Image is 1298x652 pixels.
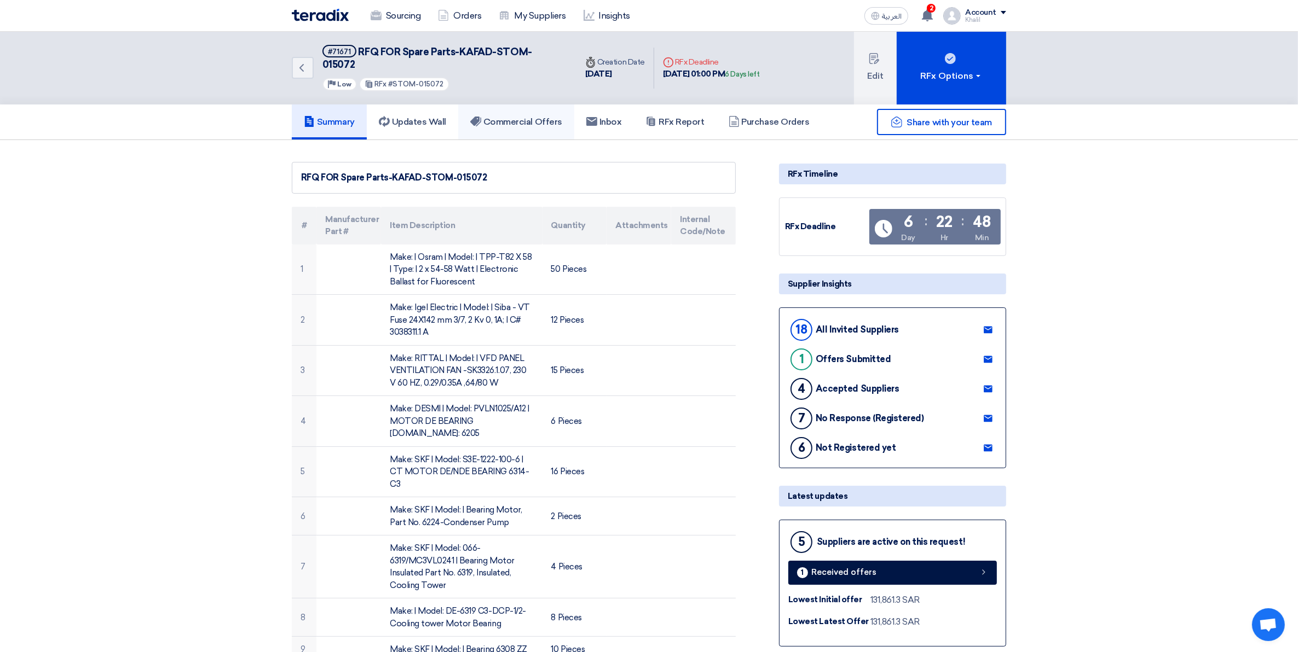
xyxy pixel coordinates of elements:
a: Updates Wall [367,104,458,139]
td: 8 Pieces [543,598,607,637]
div: Creation Date [585,56,645,68]
a: Inbox [574,104,634,139]
div: Khalil [965,17,1006,23]
div: RFx Timeline [779,164,1006,184]
th: Item Description [381,207,542,245]
a: Sourcing [362,4,429,28]
div: RFx Options [921,69,983,83]
div: All Invited Suppliers [816,324,899,335]
td: Make: | Model: DE-6319 C3-DCP-1/2-Cooling tower Motor Bearing [381,598,542,637]
div: 131,861.3 SAR [870,593,920,607]
td: 7 [292,535,316,598]
td: Make: RITTAL | Model: | VFD PANEL VENTILATION FAN -SK3326.1.07, 230 V 60 HZ, 0.29/0.35A ,64/80 W [381,345,542,396]
td: Make: SKF | Model: 066-6319/MC3VL0241 | Bearing Motor Insulated Part No. 6319, Insulated, Cooling... [381,535,542,598]
div: Supplier Insights [779,273,1006,294]
span: Received offers [811,568,876,577]
span: RFQ FOR Spare Parts-KAFAD-STOM-015072 [322,46,532,71]
th: # [292,207,316,245]
div: 48 [973,214,990,230]
td: 50 Pieces [543,245,607,295]
td: 8 [292,598,316,637]
button: Edit [854,32,897,104]
span: 2 [927,4,936,13]
td: 2 [292,295,316,346]
div: 5 [791,531,812,553]
div: 22 [936,214,952,230]
div: : [961,211,964,231]
td: Make: | Osram | Model: | TPP-T82 X 58 | Type: | 2 x 54-58 Watt | Electronic Ballast for Fluorescent [381,245,542,295]
div: RFQ FOR Spare Parts-KAFAD-STOM-015072 [301,171,726,184]
div: Min [975,232,989,243]
a: Purchase Orders [717,104,822,139]
th: Attachments [607,207,671,245]
div: [DATE] 01:00 PM [663,68,760,80]
div: Lowest Latest Offer [788,615,870,628]
td: Make: DESMI | Model: PVLN1025/A12 | MOTOR DE BEARING [DOMAIN_NAME]: 6205 [381,396,542,447]
a: 1 Received offers [788,561,997,585]
th: Quantity [543,207,607,245]
div: Accepted Suppliers [816,383,899,394]
h5: RFx Report [645,117,704,127]
img: profile_test.png [943,7,961,25]
img: Teradix logo [292,9,349,21]
div: 131,861.3 SAR [870,615,920,628]
div: 6 Days left [725,69,760,80]
td: 2 Pieces [543,497,607,535]
div: 18 [791,319,812,341]
div: Open chat [1252,608,1285,641]
a: Insights [575,4,639,28]
h5: Updates Wall [379,117,446,127]
th: Internal Code/Note [671,207,736,245]
span: #STOM-015072 [389,80,444,88]
h5: Inbox [586,117,622,127]
div: Latest updates [779,486,1006,507]
div: Account [965,8,996,18]
div: Offers Submitted [816,354,891,364]
div: [DATE] [585,68,645,80]
div: No Response (Registered) [816,413,924,423]
div: Lowest Initial offer [788,593,870,606]
div: : [925,211,927,231]
button: العربية [864,7,908,25]
td: 16 Pieces [543,446,607,497]
td: 6 [292,497,316,535]
h5: Commercial Offers [470,117,562,127]
td: 6 Pieces [543,396,607,447]
td: 4 Pieces [543,535,607,598]
a: Commercial Offers [458,104,574,139]
div: 6 [791,437,812,459]
td: Make: Igel Electric | Model: | Siba - VT Fuse 24X142 mm 3/7, 2 Kv 0, 1A; I C# 3038311.1 A [381,295,542,346]
td: 12 Pieces [543,295,607,346]
td: 4 [292,396,316,447]
span: RFx [375,80,387,88]
span: Share with your team [907,117,992,127]
h5: RFQ FOR Spare Parts-KAFAD-STOM-015072 [322,45,563,72]
td: 3 [292,345,316,396]
a: My Suppliers [490,4,574,28]
div: 7 [791,408,812,429]
td: Make: SKF | Model: | Bearing Motor, Part No. 6224-Condenser Pump [381,497,542,535]
a: Summary [292,104,367,139]
span: العربية [882,13,902,20]
td: 5 [292,446,316,497]
div: Suppliers are active on this request! [817,537,965,547]
th: Manufacturer Part # [316,207,381,245]
td: Make: SKF | Model: S3E-1222-100-6 | CT MOTOR DE/NDE BEARING 6314-C3 [381,446,542,497]
h5: Summary [304,117,355,127]
div: RFx Deadline [663,56,760,68]
div: RFx Deadline [785,220,867,233]
h5: Purchase Orders [729,117,810,127]
div: 6 [904,214,913,230]
div: Hr [941,232,948,243]
button: RFx Options [897,32,1006,104]
div: Not Registered yet [816,443,896,453]
div: 4 [791,378,812,400]
td: 1 [292,245,316,295]
div: 1 [791,348,812,370]
a: RFx Report [633,104,716,139]
div: Day [901,232,915,243]
span: Low [337,80,351,88]
td: 15 Pieces [543,345,607,396]
div: 1 [797,567,808,578]
div: #71671 [328,48,351,55]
